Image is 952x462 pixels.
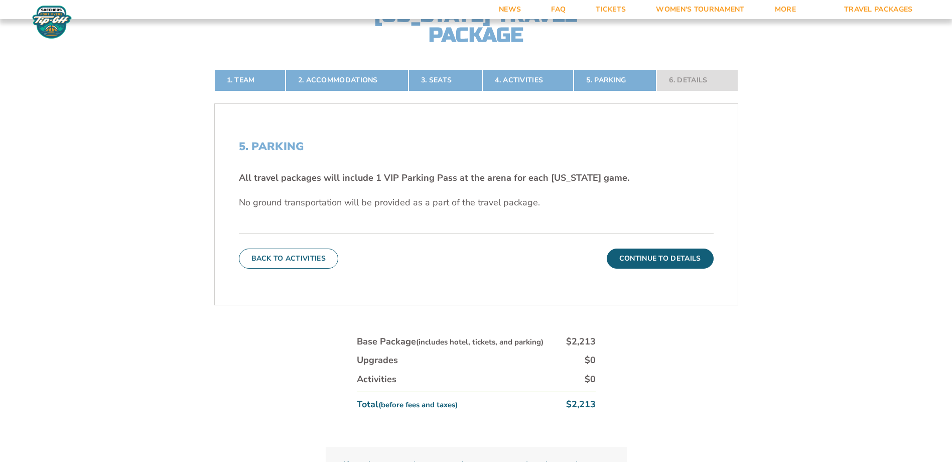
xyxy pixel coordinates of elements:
[357,354,398,367] div: Upgrades
[357,335,543,348] div: Base Package
[239,140,714,153] h2: 5. Parking
[409,69,482,91] a: 3. Seats
[286,69,409,91] a: 2. Accommodations
[30,5,74,39] img: Fort Myers Tip-Off
[566,398,596,411] div: $2,213
[214,69,286,91] a: 1. Team
[607,249,714,269] button: Continue To Details
[378,400,458,410] small: (before fees and taxes)
[239,249,338,269] button: Back To Activities
[357,373,396,386] div: Activities
[482,69,574,91] a: 4. Activities
[566,335,596,348] div: $2,213
[239,196,714,209] p: No ground transportation will be provided as a part of the travel package.
[239,172,629,184] strong: All travel packages will include 1 VIP Parking Pass at the arena for each [US_STATE] game.
[585,354,596,367] div: $0
[585,373,596,386] div: $0
[366,5,587,45] h2: [US_STATE] Travel Package
[357,398,458,411] div: Total
[416,337,543,347] small: (includes hotel, tickets, and parking)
